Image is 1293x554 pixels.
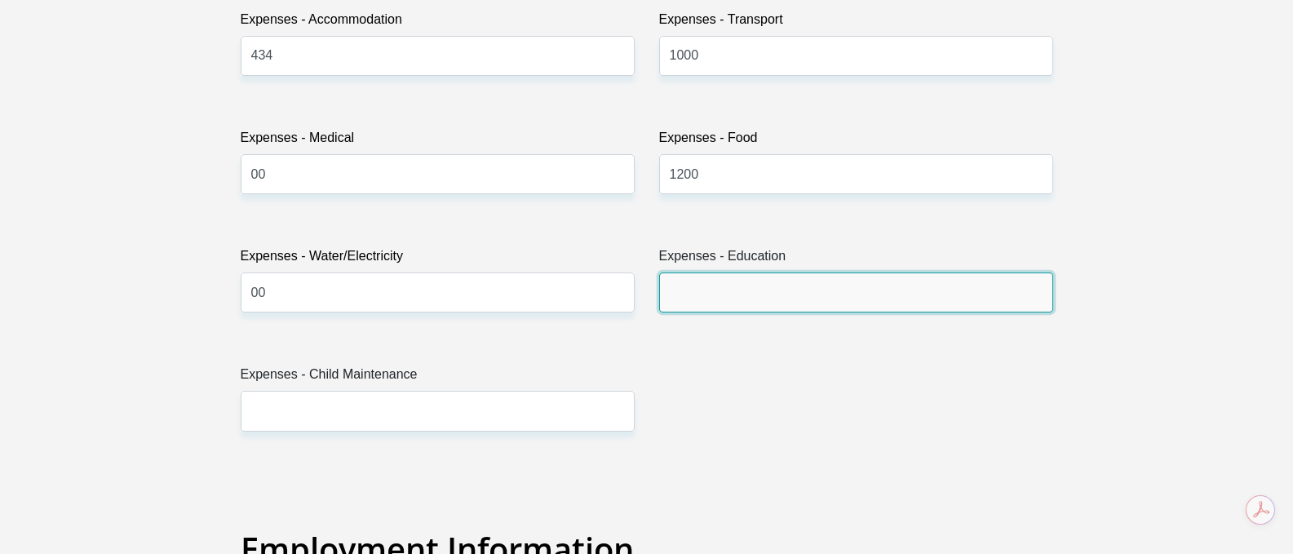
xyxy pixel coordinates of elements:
label: Expenses - Medical [241,128,635,154]
input: Expenses - Transport [659,36,1053,76]
input: Expenses - Child Maintenance [241,391,635,431]
label: Expenses - Child Maintenance [241,365,635,391]
input: Expenses - Medical [241,154,635,194]
input: Expenses - Accommodation [241,36,635,76]
input: Expenses - Food [659,154,1053,194]
label: Expenses - Water/Electricity [241,246,635,273]
label: Expenses - Food [659,128,1053,154]
label: Expenses - Accommodation [241,10,635,36]
input: Expenses - Education [659,273,1053,312]
label: Expenses - Transport [659,10,1053,36]
input: Expenses - Water/Electricity [241,273,635,312]
label: Expenses - Education [659,246,1053,273]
